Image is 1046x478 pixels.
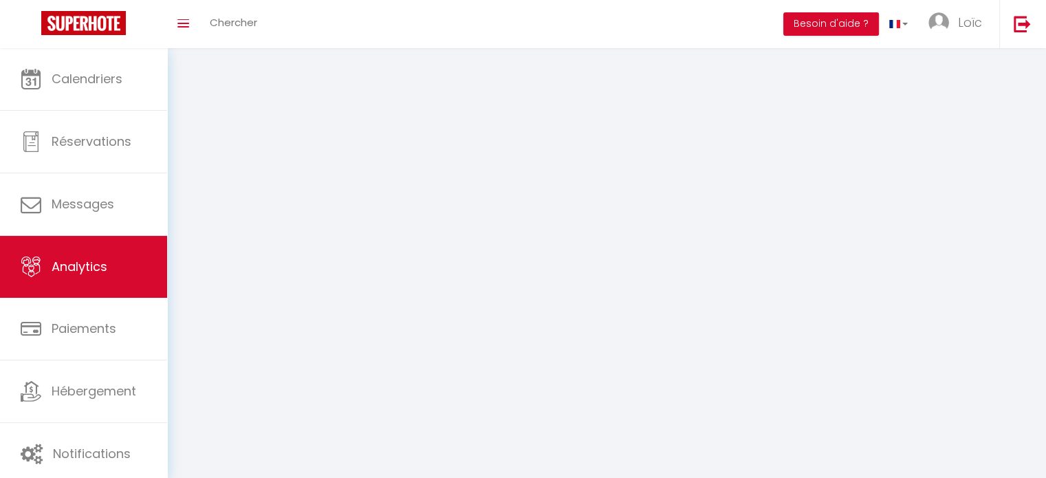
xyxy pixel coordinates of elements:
[52,195,114,213] span: Messages
[52,320,116,337] span: Paiements
[783,12,879,36] button: Besoin d'aide ?
[53,445,131,462] span: Notifications
[928,12,949,33] img: ...
[210,15,257,30] span: Chercher
[52,382,136,400] span: Hébergement
[958,14,982,31] span: Loïc
[52,133,131,150] span: Réservations
[52,258,107,275] span: Analytics
[52,70,122,87] span: Calendriers
[1014,15,1031,32] img: logout
[41,11,126,35] img: Super Booking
